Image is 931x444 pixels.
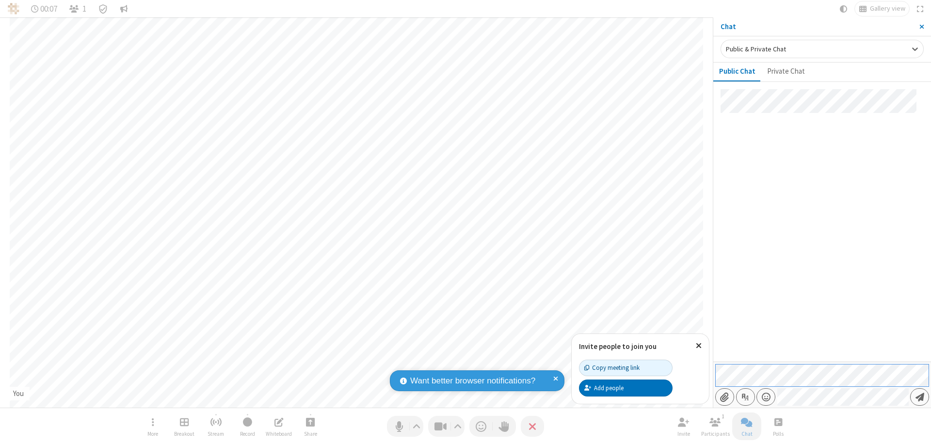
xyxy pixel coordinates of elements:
[116,1,131,16] button: Conversation
[65,1,90,16] button: Open participant list
[584,363,640,372] div: Copy meeting link
[719,412,727,421] div: 1
[304,431,317,437] span: Share
[233,412,262,440] button: Start recording
[240,431,255,437] span: Record
[732,412,761,440] button: Close chat
[726,45,786,53] span: Public & Private Chat
[913,1,928,16] button: Fullscreen
[521,416,544,437] button: End or leave meeting
[677,431,690,437] span: Invite
[756,388,775,406] button: Open menu
[836,1,851,16] button: Using system theme
[410,416,423,437] button: Audio settings
[138,412,167,440] button: Open menu
[174,431,194,437] span: Breakout
[736,388,755,406] button: Show formatting
[721,21,912,32] p: Chat
[170,412,199,440] button: Manage Breakout Rooms
[855,1,909,16] button: Change layout
[493,416,516,437] button: Raise hand
[82,4,86,14] span: 1
[761,63,811,81] button: Private Chat
[201,412,230,440] button: Start streaming
[8,3,19,15] img: QA Selenium DO NOT DELETE OR CHANGE
[579,342,657,351] label: Invite people to join you
[669,412,698,440] button: Invite participants (⌘+Shift+I)
[764,412,793,440] button: Open poll
[713,63,761,81] button: Public Chat
[387,416,423,437] button: Mute (⌘+Shift+A)
[579,380,673,396] button: Add people
[10,388,28,399] div: You
[428,416,465,437] button: Stop video (⌘+Shift+V)
[469,416,493,437] button: Send a reaction
[266,431,292,437] span: Whiteboard
[701,431,730,437] span: Participants
[912,17,931,36] button: Close sidebar
[264,412,293,440] button: Open shared whiteboard
[94,1,112,16] div: Meeting details Encryption enabled
[870,5,905,13] span: Gallery view
[296,412,325,440] button: Start sharing
[27,1,62,16] div: Timer
[701,412,730,440] button: Open participant list
[208,431,224,437] span: Stream
[741,431,753,437] span: Chat
[579,360,673,376] button: Copy meeting link
[451,416,465,437] button: Video setting
[147,431,158,437] span: More
[689,334,709,358] button: Close popover
[773,431,784,437] span: Polls
[410,375,535,387] span: Want better browser notifications?
[40,4,57,14] span: 00:07
[910,388,929,406] button: Send message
